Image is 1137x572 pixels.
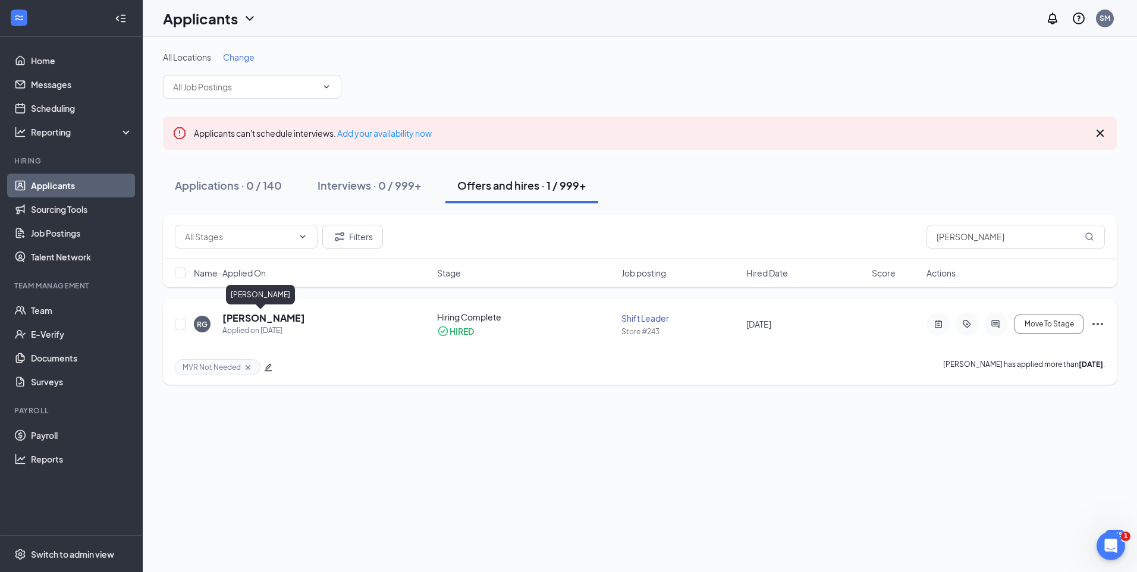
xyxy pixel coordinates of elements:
[31,245,133,269] a: Talent Network
[437,325,449,337] svg: CheckmarkCircle
[1014,315,1083,334] button: Move To Stage
[31,73,133,96] a: Messages
[175,178,282,193] div: Applications · 0 / 140
[746,319,771,329] span: [DATE]
[926,267,956,279] span: Actions
[437,311,614,323] div: Hiring Complete
[163,8,238,29] h1: Applicants
[872,267,896,279] span: Score
[115,12,127,24] svg: Collapse
[1085,232,1094,241] svg: MagnifyingGlass
[450,325,474,337] div: HIRED
[298,232,307,241] svg: ChevronDown
[1097,532,1125,560] iframe: Intercom live chat
[243,363,253,372] svg: Cross
[14,156,130,166] div: Hiring
[31,49,133,73] a: Home
[926,225,1105,249] input: Search in offers and hires
[14,406,130,416] div: Payroll
[1091,317,1105,331] svg: Ellipses
[1093,126,1107,140] svg: Cross
[31,548,114,560] div: Switch to admin view
[1100,13,1110,23] div: SM
[621,267,666,279] span: Job posting
[264,363,272,372] span: edit
[931,319,946,329] svg: ActiveNote
[194,128,432,139] span: Applicants can't schedule interviews.
[322,82,331,92] svg: ChevronDown
[222,312,305,325] h5: [PERSON_NAME]
[31,174,133,197] a: Applicants
[223,52,255,62] span: Change
[183,362,241,372] span: MVR Not Needed
[14,126,26,138] svg: Analysis
[226,285,295,304] div: [PERSON_NAME]
[185,230,293,243] input: All Stages
[1072,11,1086,26] svg: QuestionInfo
[1105,530,1125,540] div: 1248
[222,325,305,337] div: Applied on [DATE]
[14,548,26,560] svg: Settings
[31,370,133,394] a: Surveys
[1045,11,1060,26] svg: Notifications
[163,52,211,62] span: All Locations
[1121,532,1130,541] span: 1
[621,326,740,337] div: Store #243
[31,197,133,221] a: Sourcing Tools
[243,11,257,26] svg: ChevronDown
[746,267,788,279] span: Hired Date
[1079,360,1103,369] b: [DATE]
[31,322,133,346] a: E-Verify
[337,128,432,139] a: Add your availability now
[31,423,133,447] a: Payroll
[197,319,208,329] div: RG
[31,221,133,245] a: Job Postings
[318,178,422,193] div: Interviews · 0 / 999+
[194,267,266,279] span: Name · Applied On
[943,359,1105,375] p: [PERSON_NAME] has applied more than .
[457,178,586,193] div: Offers and hires · 1 / 999+
[31,298,133,322] a: Team
[1025,320,1074,328] span: Move To Stage
[31,126,133,138] div: Reporting
[31,96,133,120] a: Scheduling
[988,319,1003,329] svg: ActiveChat
[173,80,317,93] input: All Job Postings
[322,225,383,249] button: Filter Filters
[172,126,187,140] svg: Error
[960,319,974,329] svg: ActiveTag
[31,346,133,370] a: Documents
[13,12,25,24] svg: WorkstreamLogo
[14,281,130,291] div: Team Management
[332,230,347,244] svg: Filter
[437,267,461,279] span: Stage
[31,447,133,471] a: Reports
[621,312,740,324] div: Shift Leader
